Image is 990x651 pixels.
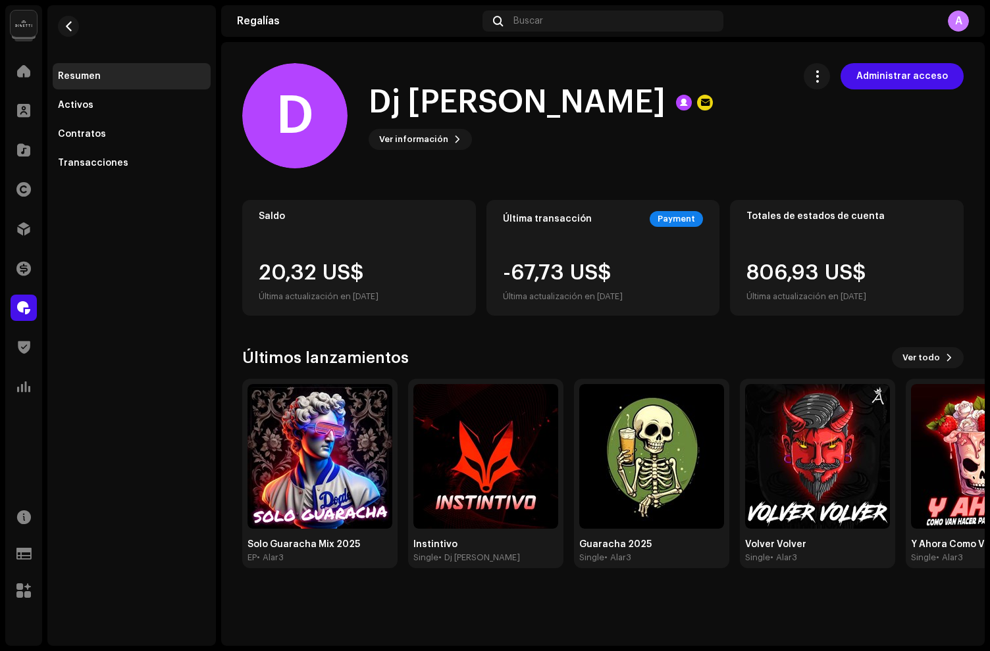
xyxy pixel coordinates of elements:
div: Guaracha 2025 [579,539,724,550]
re-m-nav-item: Contratos [53,121,211,147]
re-o-card-value: Saldo [242,200,476,316]
div: Transacciones [58,158,128,168]
img: 990a2772-83d2-4415-ba6f-4748a5bb853b [579,384,724,529]
div: Última actualización en [DATE] [259,289,378,304]
button: Ver todo [892,347,964,368]
div: Single [579,552,604,563]
div: Totales de estados de cuenta [746,211,947,222]
img: 91c7d867-923d-467f-bcac-6936c8018c4e [413,384,558,529]
div: Última actualización en [DATE] [746,289,866,304]
button: Ver información [369,129,472,150]
div: • Alar3 [770,552,797,563]
div: Single [745,552,770,563]
re-o-card-value: Totales de estados de cuenta [730,200,964,316]
re-m-nav-item: Transacciones [53,150,211,176]
h1: Dj [PERSON_NAME] [369,82,665,124]
div: Última actualización en [DATE] [503,289,623,304]
re-m-nav-item: Resumen [53,63,211,89]
div: A [948,11,969,32]
re-m-nav-item: Activos [53,92,211,118]
div: EP [247,552,257,563]
img: 776646e6-e982-4ff6-9f93-e3a6a1fd471e [745,384,890,529]
div: Volver Volver [745,539,890,550]
div: Single [911,552,936,563]
button: Administrar acceso [841,63,964,89]
div: Single [413,552,438,563]
div: Saldo [259,211,459,222]
div: Solo Guaracha Mix 2025 [247,539,392,550]
div: • Alar3 [936,552,963,563]
div: • Alar3 [604,552,631,563]
div: Contratos [58,129,106,139]
div: Última transacción [503,214,592,224]
img: 02a7c2d3-3c89-4098-b12f-2ff2945c95ee [11,11,37,37]
span: Buscar [513,16,543,26]
img: c3078599-0725-42dc-8099-d7940bb790d3 [247,384,392,529]
div: Resumen [58,71,101,82]
div: • Alar3 [257,552,284,563]
div: Activos [58,100,93,110]
span: Ver todo [902,345,940,371]
span: Administrar acceso [856,63,948,89]
div: Payment [650,211,703,227]
div: Regalías [237,16,477,26]
div: D [242,63,348,168]
div: Instintivo [413,539,558,550]
h3: Últimos lanzamientos [242,347,409,368]
div: • Dj [PERSON_NAME] [438,552,520,563]
span: Ver información [379,126,448,153]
